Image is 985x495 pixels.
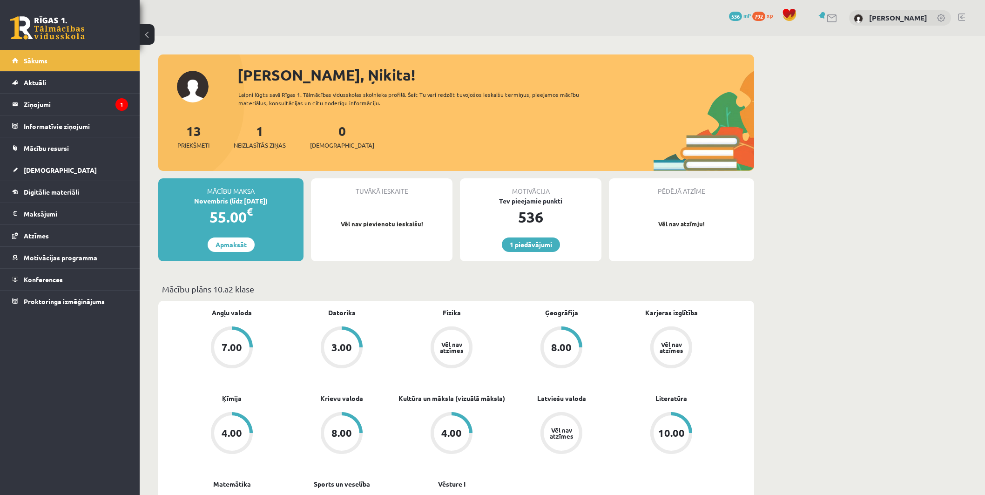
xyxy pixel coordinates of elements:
img: Ņikita Ņemiro [854,14,863,23]
span: 536 [729,12,742,21]
legend: Informatīvie ziņojumi [24,115,128,137]
a: Datorika [328,308,356,318]
span: Atzīmes [24,231,49,240]
a: Digitālie materiāli [12,181,128,203]
span: Aktuāli [24,78,46,87]
a: Ķīmija [222,393,242,403]
span: Motivācijas programma [24,253,97,262]
span: Digitālie materiāli [24,188,79,196]
p: Mācību plāns 10.a2 klase [162,283,750,295]
a: Sākums [12,50,128,71]
span: mP [743,12,751,19]
span: Neizlasītās ziņas [234,141,286,150]
a: 4.00 [397,412,506,456]
a: Vēsture I [438,479,466,489]
a: Kultūra un māksla (vizuālā māksla) [398,393,505,403]
a: Proktoringa izmēģinājums [12,291,128,312]
div: Laipni lūgts savā Rīgas 1. Tālmācības vidusskolas skolnieka profilā. Šeit Tu vari redzēt tuvojošo... [238,90,596,107]
span: 792 [752,12,765,21]
span: € [247,205,253,218]
span: Konferences [24,275,63,284]
div: 10.00 [658,428,685,438]
span: Priekšmeti [177,141,209,150]
a: Karjeras izglītība [645,308,698,318]
div: Vēl nav atzīmes [548,427,574,439]
p: Vēl nav pievienotu ieskaišu! [316,219,448,229]
a: Apmaksāt [208,237,255,252]
a: 4.00 [177,412,287,456]
a: Maksājumi [12,203,128,224]
a: Ģeogrāfija [545,308,578,318]
div: 8.00 [551,342,572,353]
a: Konferences [12,269,128,290]
a: 8.00 [287,412,397,456]
div: [PERSON_NAME], Ņikita! [237,64,754,86]
a: Vēl nav atzīmes [616,326,726,370]
span: Proktoringa izmēģinājums [24,297,105,305]
div: 55.00 [158,206,304,228]
a: Motivācijas programma [12,247,128,268]
div: Pēdējā atzīme [609,178,754,196]
a: Aktuāli [12,72,128,93]
a: [DEMOGRAPHIC_DATA] [12,159,128,181]
a: 7.00 [177,326,287,370]
span: [DEMOGRAPHIC_DATA] [310,141,374,150]
div: Motivācija [460,178,601,196]
div: Mācību maksa [158,178,304,196]
div: 8.00 [331,428,352,438]
a: Fizika [443,308,461,318]
a: 0[DEMOGRAPHIC_DATA] [310,122,374,150]
span: Sākums [24,56,47,65]
div: 4.00 [222,428,242,438]
i: 1 [115,98,128,111]
a: [PERSON_NAME] [869,13,927,22]
div: Tev pieejamie punkti [460,196,601,206]
a: Sports un veselība [314,479,370,489]
a: Krievu valoda [320,393,363,403]
a: 1Neizlasītās ziņas [234,122,286,150]
legend: Maksājumi [24,203,128,224]
a: 536 mP [729,12,751,19]
a: Vēl nav atzīmes [397,326,506,370]
div: 7.00 [222,342,242,353]
a: 792 xp [752,12,777,19]
a: Literatūra [655,393,687,403]
a: Ziņojumi1 [12,94,128,115]
legend: Ziņojumi [24,94,128,115]
a: Latviešu valoda [537,393,586,403]
a: Vēl nav atzīmes [506,412,616,456]
a: 1 piedāvājumi [502,237,560,252]
div: 536 [460,206,601,228]
a: Angļu valoda [212,308,252,318]
span: Mācību resursi [24,144,69,152]
div: Novembris (līdz [DATE]) [158,196,304,206]
a: Atzīmes [12,225,128,246]
a: Mācību resursi [12,137,128,159]
a: 8.00 [506,326,616,370]
a: 10.00 [616,412,726,456]
span: xp [767,12,773,19]
a: 3.00 [287,326,397,370]
div: 3.00 [331,342,352,353]
span: [DEMOGRAPHIC_DATA] [24,166,97,174]
div: Vēl nav atzīmes [658,341,684,353]
a: Matemātika [213,479,251,489]
p: Vēl nav atzīmju! [614,219,749,229]
div: Vēl nav atzīmes [439,341,465,353]
div: Tuvākā ieskaite [311,178,452,196]
a: Informatīvie ziņojumi [12,115,128,137]
div: 4.00 [441,428,462,438]
a: 13Priekšmeti [177,122,209,150]
a: Rīgas 1. Tālmācības vidusskola [10,16,85,40]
